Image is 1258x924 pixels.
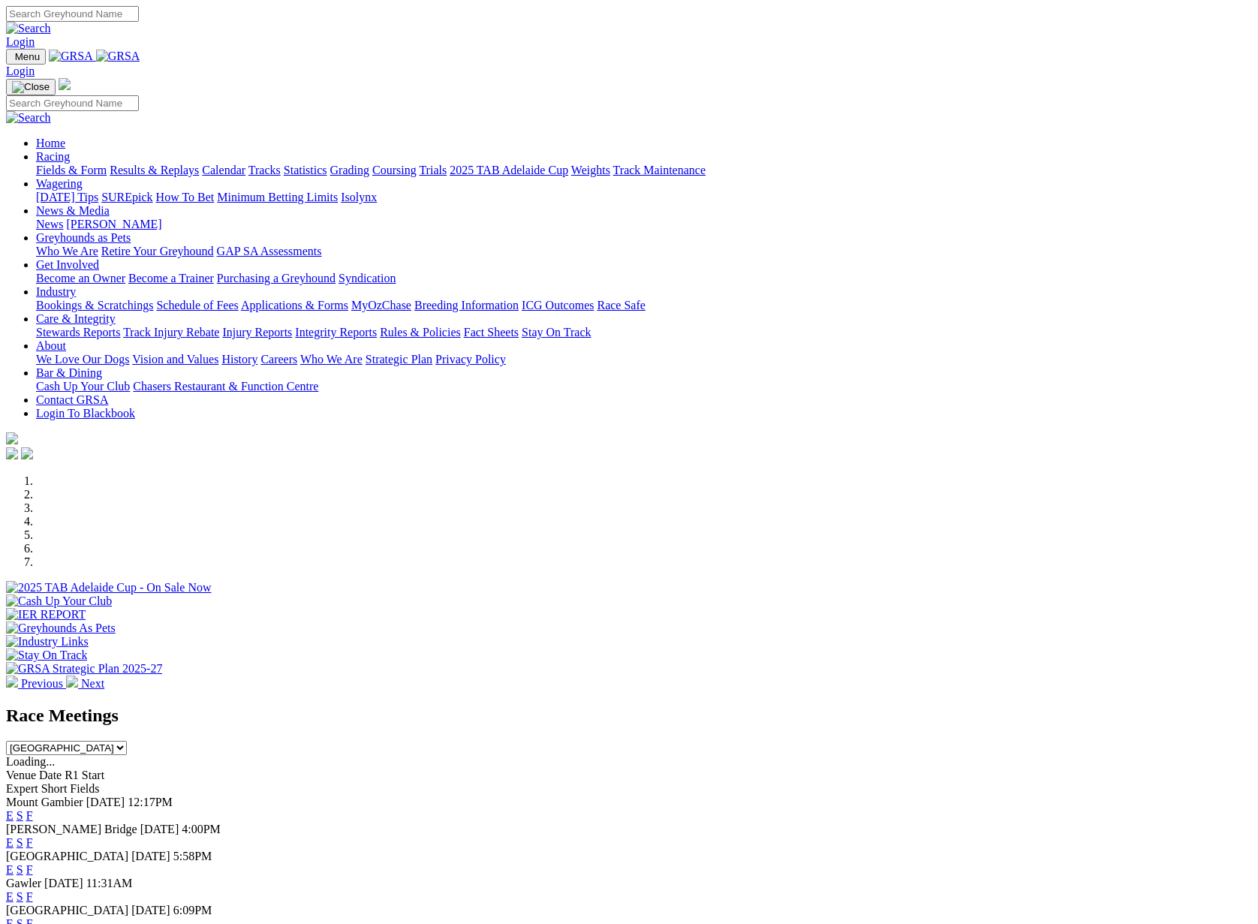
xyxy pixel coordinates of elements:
span: [GEOGRAPHIC_DATA] [6,850,128,862]
span: 12:17PM [128,796,173,808]
div: Industry [36,299,1252,312]
img: logo-grsa-white.png [59,78,71,90]
a: Fields & Form [36,164,107,176]
a: Care & Integrity [36,312,116,325]
a: F [26,890,33,903]
span: [DATE] [86,796,125,808]
a: F [26,809,33,822]
a: Retire Your Greyhound [101,245,214,257]
button: Toggle navigation [6,49,46,65]
div: News & Media [36,218,1252,231]
a: F [26,836,33,849]
img: GRSA Strategic Plan 2025-27 [6,662,162,676]
span: [DATE] [140,823,179,835]
a: Wagering [36,177,83,190]
div: Wagering [36,191,1252,204]
a: Login [6,65,35,77]
span: 6:09PM [173,904,212,916]
a: Breeding Information [414,299,519,312]
span: 11:31AM [86,877,133,889]
img: Search [6,22,51,35]
a: Track Maintenance [613,164,706,176]
img: twitter.svg [21,447,33,459]
a: E [6,809,14,822]
span: Loading... [6,755,55,768]
a: Become an Owner [36,272,125,284]
a: Privacy Policy [435,353,506,366]
span: Date [39,769,62,781]
img: chevron-left-pager-white.svg [6,676,18,688]
span: [GEOGRAPHIC_DATA] [6,904,128,916]
img: logo-grsa-white.png [6,432,18,444]
a: Racing [36,150,70,163]
a: Isolynx [341,191,377,203]
div: About [36,353,1252,366]
a: Bar & Dining [36,366,102,379]
a: Syndication [339,272,396,284]
div: Get Involved [36,272,1252,285]
a: Become a Trainer [128,272,214,284]
h2: Race Meetings [6,706,1252,726]
a: ICG Outcomes [522,299,594,312]
input: Search [6,6,139,22]
a: Rules & Policies [380,326,461,339]
a: Industry [36,285,76,298]
a: 2025 TAB Adelaide Cup [450,164,568,176]
span: Gawler [6,877,41,889]
a: [PERSON_NAME] [66,218,161,230]
a: Schedule of Fees [156,299,238,312]
a: Weights [571,164,610,176]
a: Coursing [372,164,417,176]
span: [DATE] [131,850,170,862]
span: Next [81,677,104,690]
a: Cash Up Your Club [36,380,130,393]
div: Bar & Dining [36,380,1252,393]
a: Chasers Restaurant & Function Centre [133,380,318,393]
span: [DATE] [131,904,170,916]
a: GAP SA Assessments [217,245,322,257]
a: S [17,890,23,903]
a: Track Injury Rebate [123,326,219,339]
a: Fact Sheets [464,326,519,339]
input: Search [6,95,139,111]
span: Mount Gambier [6,796,83,808]
button: Toggle navigation [6,79,56,95]
a: Strategic Plan [366,353,432,366]
a: Careers [260,353,297,366]
a: S [17,809,23,822]
div: Racing [36,164,1252,177]
a: Vision and Values [132,353,218,366]
span: 5:58PM [173,850,212,862]
div: Care & Integrity [36,326,1252,339]
span: Short [41,782,68,795]
a: Tracks [248,164,281,176]
img: Stay On Track [6,649,87,662]
a: About [36,339,66,352]
a: F [26,863,33,876]
a: Who We Are [300,353,363,366]
span: [PERSON_NAME] Bridge [6,823,137,835]
img: Cash Up Your Club [6,594,112,608]
a: Grading [330,164,369,176]
img: Industry Links [6,635,89,649]
a: Applications & Forms [241,299,348,312]
a: News [36,218,63,230]
a: Injury Reports [222,326,292,339]
span: Menu [15,51,40,62]
a: Minimum Betting Limits [217,191,338,203]
a: Login To Blackbook [36,407,135,420]
a: S [17,863,23,876]
a: Stewards Reports [36,326,120,339]
img: Greyhounds As Pets [6,622,116,635]
a: MyOzChase [351,299,411,312]
a: Calendar [202,164,245,176]
span: R1 Start [65,769,104,781]
a: Race Safe [597,299,645,312]
img: IER REPORT [6,608,86,622]
img: 2025 TAB Adelaide Cup - On Sale Now [6,581,212,594]
a: SUREpick [101,191,152,203]
a: We Love Our Dogs [36,353,129,366]
a: How To Bet [156,191,215,203]
span: 4:00PM [182,823,221,835]
a: Bookings & Scratchings [36,299,153,312]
